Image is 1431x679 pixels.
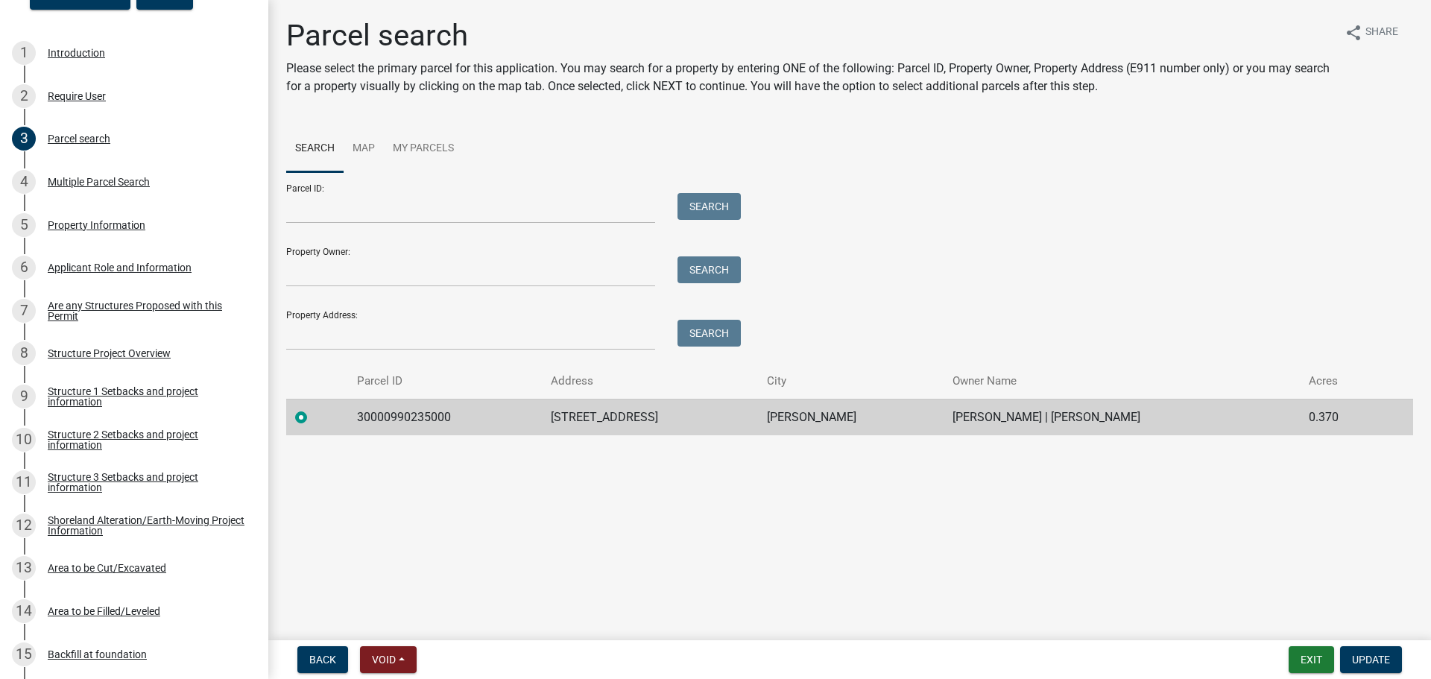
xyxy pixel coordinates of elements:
[48,177,150,187] div: Multiple Parcel Search
[344,125,384,173] a: Map
[12,514,36,537] div: 12
[286,18,1333,54] h1: Parcel search
[12,470,36,494] div: 11
[944,364,1299,399] th: Owner Name
[542,364,759,399] th: Address
[12,642,36,666] div: 15
[758,364,944,399] th: City
[348,364,541,399] th: Parcel ID
[48,649,147,660] div: Backfill at foundation
[677,193,741,220] button: Search
[12,299,36,323] div: 7
[677,320,741,347] button: Search
[48,133,110,144] div: Parcel search
[12,84,36,108] div: 2
[12,556,36,580] div: 13
[297,646,348,673] button: Back
[360,646,417,673] button: Void
[1352,654,1390,666] span: Update
[48,91,106,101] div: Require User
[48,563,166,573] div: Area to be Cut/Excavated
[48,220,145,230] div: Property Information
[1365,24,1398,42] span: Share
[348,399,541,435] td: 30000990235000
[1300,364,1383,399] th: Acres
[1345,24,1362,42] i: share
[48,262,192,273] div: Applicant Role and Information
[12,385,36,408] div: 9
[12,213,36,237] div: 5
[758,399,944,435] td: [PERSON_NAME]
[48,429,244,450] div: Structure 2 Setbacks and project information
[12,428,36,452] div: 10
[944,399,1299,435] td: [PERSON_NAME] | [PERSON_NAME]
[12,341,36,365] div: 8
[12,41,36,65] div: 1
[384,125,463,173] a: My Parcels
[12,256,36,280] div: 6
[48,348,171,359] div: Structure Project Overview
[309,654,336,666] span: Back
[1300,399,1383,435] td: 0.370
[48,300,244,321] div: Are any Structures Proposed with this Permit
[12,170,36,194] div: 4
[372,654,396,666] span: Void
[48,386,244,407] div: Structure 1 Setbacks and project information
[1340,646,1402,673] button: Update
[12,599,36,623] div: 14
[677,256,741,283] button: Search
[286,125,344,173] a: Search
[542,399,759,435] td: [STREET_ADDRESS]
[1333,18,1410,47] button: shareShare
[48,515,244,536] div: Shoreland Alteration/Earth-Moving Project Information
[48,472,244,493] div: Structure 3 Setbacks and project information
[48,48,105,58] div: Introduction
[12,127,36,151] div: 3
[286,60,1333,95] p: Please select the primary parcel for this application. You may search for a property by entering ...
[1289,646,1334,673] button: Exit
[48,606,160,616] div: Area to be Filled/Leveled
